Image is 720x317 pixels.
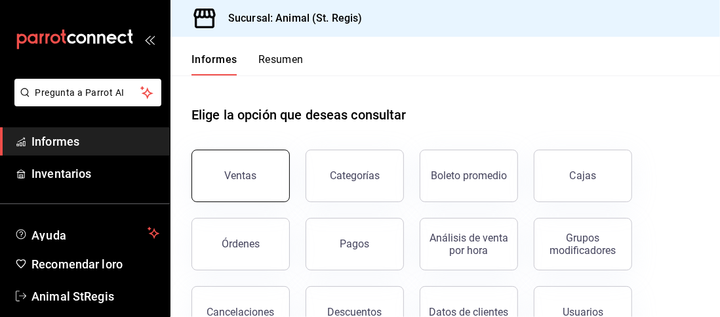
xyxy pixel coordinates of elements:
font: Animal StRegis [31,289,114,303]
button: Análisis de venta por hora [420,218,518,270]
font: Pregunta a Parrot AI [35,87,125,98]
div: pestañas de navegación [191,53,304,75]
font: Informes [191,53,237,66]
font: Grupos modificadores [550,232,616,257]
a: Cajas [534,150,632,202]
font: Recomendar loro [31,257,123,271]
button: Boleto promedio [420,150,518,202]
font: Resumen [258,53,304,66]
font: Ayuda [31,228,67,242]
font: Análisis de venta por hora [430,232,508,257]
font: Sucursal: Animal (St. Regis) [228,12,363,24]
font: Inventarios [31,167,91,180]
button: Categorías [306,150,404,202]
a: Pregunta a Parrot AI [9,95,161,109]
button: Ventas [191,150,290,202]
font: Categorías [330,169,380,182]
font: Órdenes [222,238,260,250]
button: Pregunta a Parrot AI [14,79,161,106]
button: Grupos modificadores [534,218,632,270]
button: Órdenes [191,218,290,270]
font: Boleto promedio [431,169,507,182]
font: Elige la opción que deseas consultar [191,107,407,123]
font: Ventas [225,169,257,182]
button: abrir_cajón_menú [144,34,155,45]
font: Pagos [340,238,370,250]
font: Informes [31,135,79,148]
button: Pagos [306,218,404,270]
font: Cajas [570,169,597,182]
